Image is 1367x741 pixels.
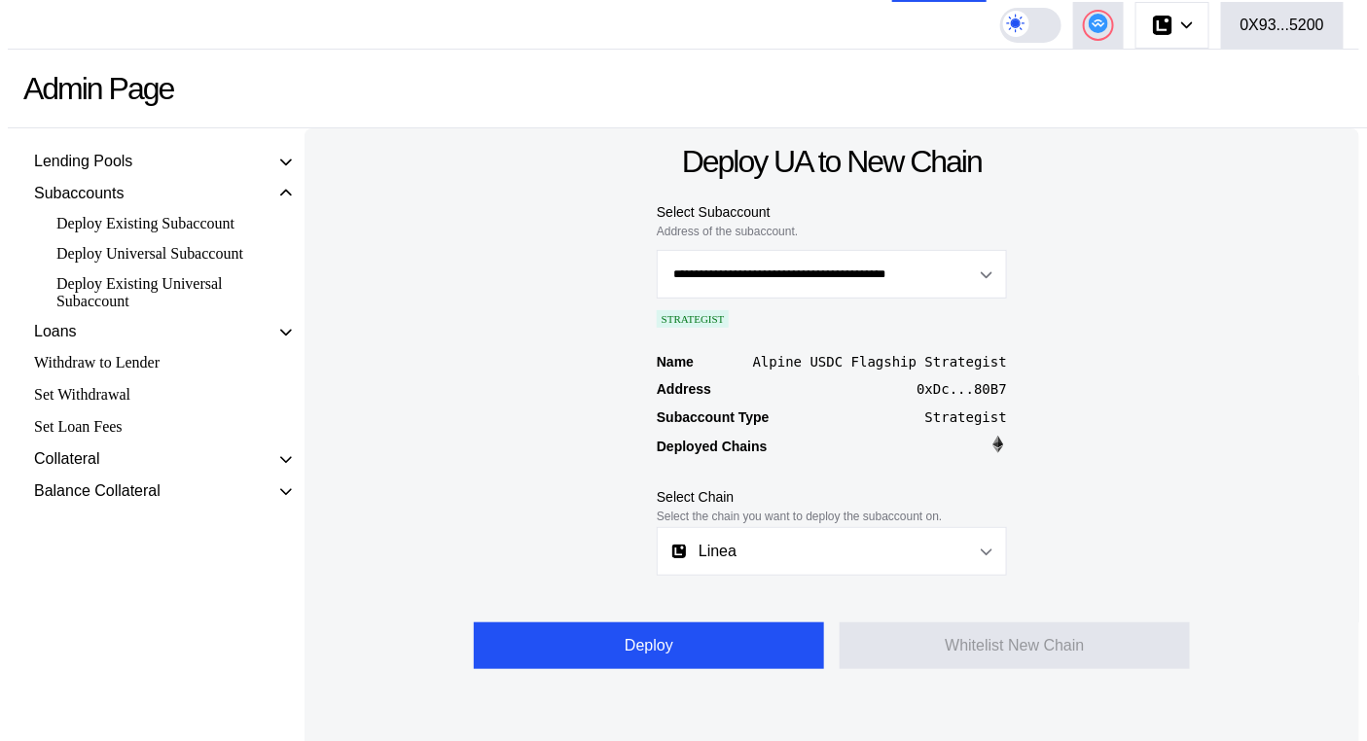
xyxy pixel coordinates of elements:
[34,323,77,340] div: Loans
[1135,2,1209,49] button: chain logo
[1241,17,1324,34] div: 0X93...5200
[657,225,1007,238] div: Address of the subaccount.
[657,353,694,370] div: Name
[47,272,269,313] div: Deploy Existing Universal Subaccount
[753,354,1007,370] div: Alpine USDC Flagship Strategist
[47,212,269,235] div: Deploy Existing Subaccount
[657,408,770,426] div: Subaccount Type
[34,482,161,500] div: Balance Collateral
[917,381,1007,397] div: 0xDc...80B7
[989,436,1007,453] img: mainnet
[34,185,125,202] div: Subaccounts
[657,380,711,398] div: Address
[657,310,729,328] div: STRATEGIST
[657,527,1007,576] button: Open menu
[34,450,100,468] div: Collateral
[671,544,687,559] img: chain-logo
[657,438,768,455] div: Deployed Chains
[474,622,824,669] button: Deploy
[23,71,173,107] div: Admin Page
[925,409,1007,425] div: Strategist
[1152,15,1173,36] img: chain logo
[671,543,957,560] div: Linea
[657,488,1007,506] div: Select Chain
[34,153,132,170] div: Lending Pools
[657,203,1007,221] div: Select Subaccount
[27,413,299,441] div: Set Loan Fees
[27,349,299,376] div: Withdraw to Lender
[840,622,1190,669] button: Whitelist New Chain
[1221,2,1344,49] button: 0X93...5200
[657,250,1007,299] button: Open menu
[27,381,299,408] div: Set Withdrawal
[657,510,1007,523] div: Select the chain you want to deploy the subaccount on.
[682,144,982,180] div: Deploy UA to New Chain
[47,242,269,265] div: Deploy Universal Subaccount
